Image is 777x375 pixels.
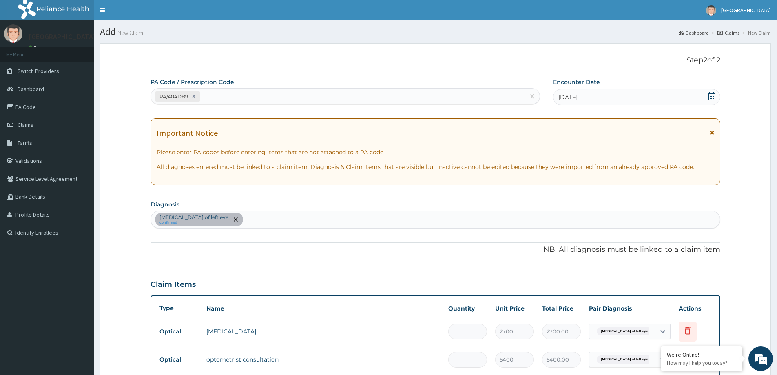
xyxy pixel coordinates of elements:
span: remove selection option [232,216,239,223]
label: Diagnosis [151,200,179,209]
td: Optical [155,324,202,339]
img: User Image [4,24,22,43]
span: [MEDICAL_DATA] of left eye [597,327,652,335]
p: How may I help you today? [667,359,736,366]
span: [GEOGRAPHIC_DATA] [721,7,771,14]
p: NB: All diagnosis must be linked to a claim item [151,244,720,255]
a: Online [29,44,48,50]
p: [GEOGRAPHIC_DATA] [29,33,96,40]
img: d_794563401_company_1708531726252_794563401 [15,41,33,61]
th: Name [202,300,444,317]
span: [DATE] [558,93,578,101]
h1: Important Notice [157,129,218,138]
p: Please enter PA codes before entering items that are not attached to a PA code [157,148,714,156]
div: Chat with us now [42,46,137,56]
span: Tariffs [18,139,32,146]
li: New Claim [740,29,771,36]
td: optometrist consultation [202,351,444,368]
div: PA/404DB9 [157,92,189,101]
p: All diagnoses entered must be linked to a claim item. Diagnosis & Claim Items that are visible bu... [157,163,714,171]
h1: Add [100,27,771,37]
textarea: Type your message and hit 'Enter' [4,223,155,251]
th: Quantity [444,300,491,317]
th: Unit Price [491,300,538,317]
div: Minimize live chat window [134,4,153,24]
a: Claims [717,29,739,36]
span: [MEDICAL_DATA] of left eye [597,355,652,364]
span: We're online! [47,103,113,185]
span: Switch Providers [18,67,59,75]
td: Optical [155,352,202,367]
img: User Image [706,5,716,16]
th: Type [155,301,202,316]
span: Claims [18,121,33,129]
p: Step 2 of 2 [151,56,720,65]
label: PA Code / Prescription Code [151,78,234,86]
small: confirmed [159,221,228,225]
span: Dashboard [18,85,44,93]
h3: Claim Items [151,280,196,289]
th: Pair Diagnosis [585,300,675,317]
th: Actions [675,300,715,317]
p: [MEDICAL_DATA] of left eye [159,214,228,221]
label: Encounter Date [553,78,600,86]
th: Total Price [538,300,585,317]
a: Dashboard [679,29,709,36]
td: [MEDICAL_DATA] [202,323,444,339]
div: We're Online! [667,351,736,358]
small: New Claim [116,30,143,36]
